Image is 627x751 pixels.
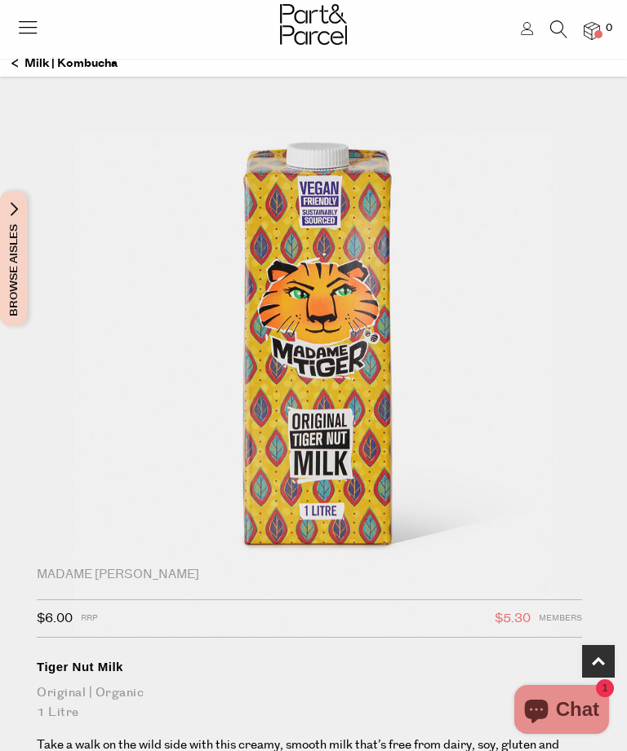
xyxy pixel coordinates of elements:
img: Part&Parcel [280,4,347,45]
inbox-online-store-chat: Shopify online store chat [509,685,614,738]
a: 0 [584,22,600,39]
div: Madame [PERSON_NAME] [37,567,582,583]
img: Tiger Nut Milk [69,75,558,652]
span: Members [539,608,582,630]
span: $5.30 [495,608,531,630]
div: Original | Organic 1 Litre [37,683,582,722]
span: RRP [81,608,98,630]
a: Milk | Kombucha [11,50,118,77]
span: Browse Aisles [5,191,23,326]
span: $6.00 [37,608,73,630]
div: Tiger Nut Milk [37,659,582,675]
span: 0 [602,21,616,36]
